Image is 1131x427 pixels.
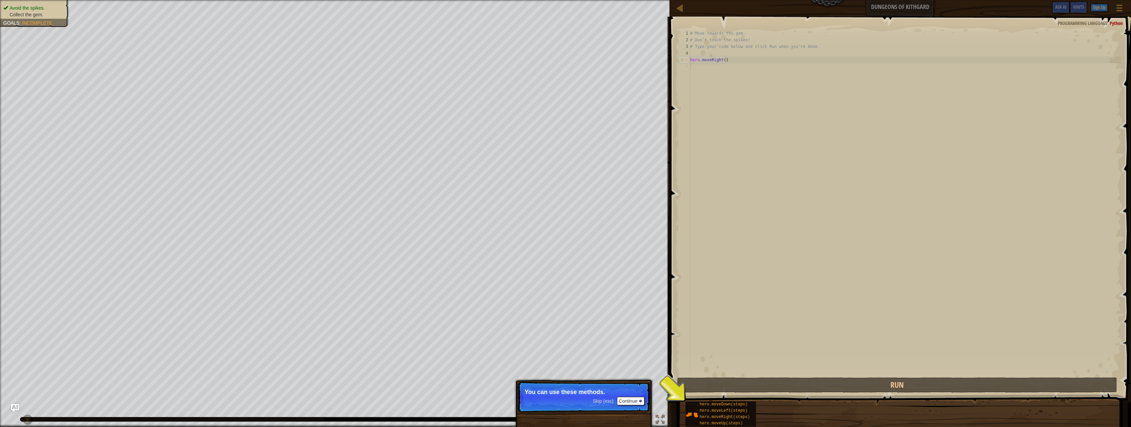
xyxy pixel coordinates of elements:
span: hero.moveUp(steps) [700,421,743,426]
button: Continue [617,397,645,405]
span: hero.moveDown(steps) [700,402,748,407]
div: 2 [679,37,690,43]
span: : [19,20,22,26]
span: Goals [3,20,19,26]
div: 5 [679,57,690,63]
button: Ask AI [1052,1,1070,14]
span: Hints [1073,4,1084,10]
img: portrait.png [685,408,698,421]
span: hero.moveRight(steps) [700,415,750,419]
span: Incomplete [22,20,52,26]
span: Programming language [1058,20,1107,26]
span: : [1107,20,1110,26]
button: Sign Up [1091,4,1108,12]
div: 1 [679,30,690,37]
span: hero.moveLeft(steps) [700,408,748,413]
span: Collect the gem. [10,12,43,17]
span: Avoid the spikes. [10,5,45,11]
p: You can use these methods. [525,389,643,395]
div: 3 [679,43,690,50]
span: Python [1110,20,1123,26]
li: Avoid the spikes. [3,5,64,11]
div: 6 [679,63,690,70]
button: Show game menu [1111,1,1128,17]
button: Ask AI [11,404,19,412]
span: Skip (esc) [593,398,613,404]
span: Ask AI [1055,4,1066,10]
li: Collect the gem. [3,11,64,18]
div: 4 [679,50,690,57]
button: Run [677,377,1117,393]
